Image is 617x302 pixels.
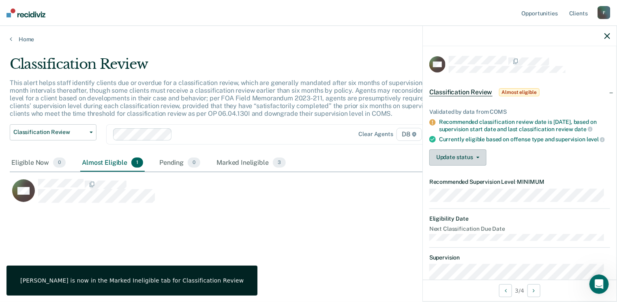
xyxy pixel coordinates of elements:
[429,254,610,261] dt: Supervision
[429,179,610,185] dt: Recommended Supervision Level MINIMUM
[429,108,610,115] div: Validated by data from COMS
[423,280,617,301] div: 3 / 4
[527,284,540,297] button: Next Opportunity
[215,154,287,172] div: Marked Ineligible
[10,36,607,43] a: Home
[429,225,610,232] dt: Next Classification Due Date
[188,157,200,168] span: 0
[439,119,610,132] div: Recommended classification review date is [DATE], based on supervision start date and last classi...
[515,179,517,185] span: •
[423,79,617,105] div: Classification ReviewAlmost eligible
[158,154,202,172] div: Pending
[53,157,66,168] span: 0
[6,9,45,17] img: Recidiviz
[13,129,86,136] span: Classification Review
[589,274,609,294] iframe: Intercom live chat
[273,157,286,168] span: 3
[598,6,611,19] div: F
[80,154,145,172] div: Almost Eligible
[10,154,67,172] div: Eligible Now
[131,157,143,168] span: 1
[429,88,493,96] span: Classification Review
[499,284,512,297] button: Previous Opportunity
[396,128,422,141] span: D8
[10,79,470,118] p: This alert helps staff identify clients due or overdue for a classification review, which are gen...
[439,136,610,143] div: Currently eligible based on offense type and supervision
[20,277,244,284] div: [PERSON_NAME] is now in the Marked Ineligible tab for Classification Review
[10,179,533,211] div: CaseloadOpportunityCell-0763697
[587,136,605,142] span: level
[499,88,540,96] span: Almost eligible
[429,215,610,222] dt: Eligibility Date
[359,131,393,138] div: Clear agents
[429,149,486,166] button: Update status
[10,56,473,79] div: Classification Review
